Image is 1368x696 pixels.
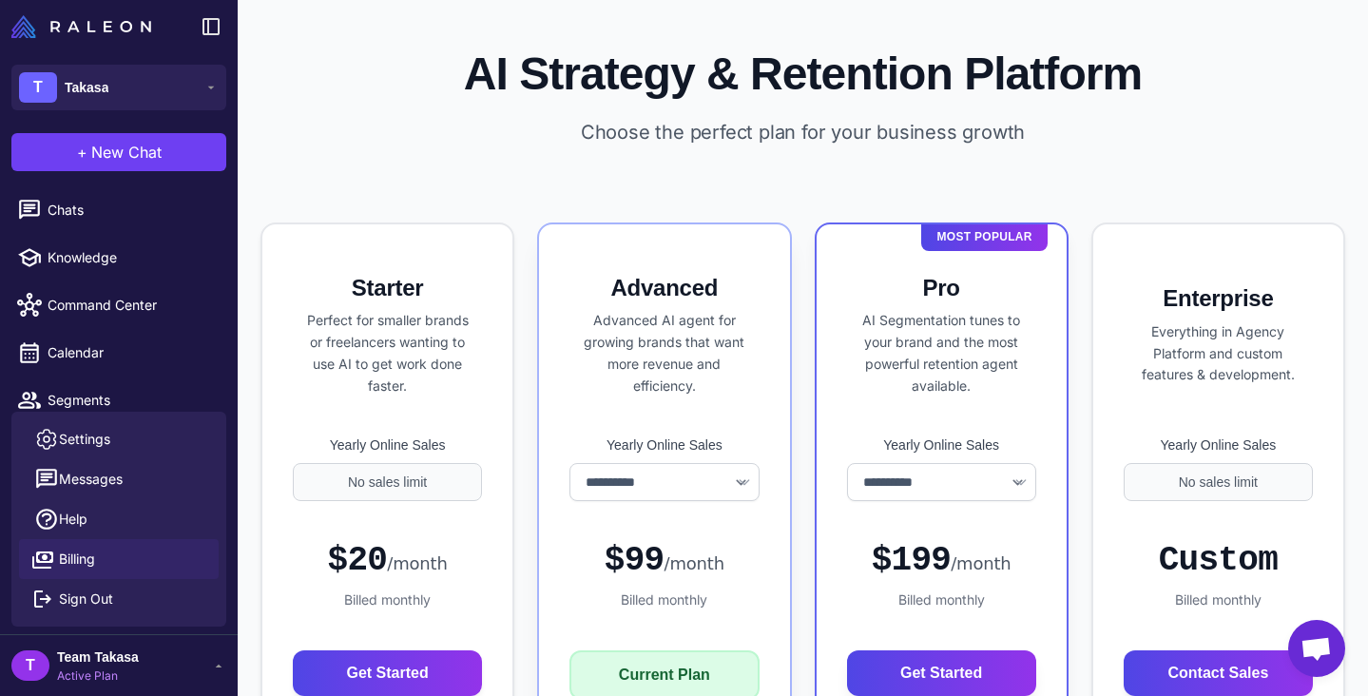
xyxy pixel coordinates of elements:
[11,650,49,681] div: T
[847,273,1036,303] h3: Pro
[387,553,447,573] span: /month
[19,579,219,619] button: Sign Out
[59,469,123,490] span: Messages
[59,509,87,530] span: Help
[268,118,1338,146] p: Choose the perfect plan for your business growth
[293,650,482,696] button: Get Started
[665,553,724,573] span: /month
[59,589,113,609] span: Sign Out
[1124,283,1313,314] h3: Enterprise
[328,539,448,582] div: $20
[569,310,759,396] p: Advanced AI agent for growing brands that want more revenue and efficiency.
[847,650,1036,696] button: Get Started
[348,472,427,493] span: No sales limit
[847,310,1036,396] p: AI Segmentation tunes to your brand and the most powerful retention agent available.
[1124,321,1313,386] p: Everything in Agency Platform and custom features & development.
[8,380,230,420] a: Segments
[1179,472,1258,493] span: No sales limit
[293,273,482,303] h3: Starter
[19,499,219,539] a: Help
[8,333,230,373] a: Calendar
[11,133,226,171] button: +New Chat
[921,222,1047,251] div: Most Popular
[1159,539,1278,582] div: Custom
[293,310,482,396] p: Perfect for smaller brands or freelancers wanting to use AI to get work done faster.
[65,77,108,98] span: Takasa
[11,65,226,110] button: TTakasa
[872,539,1012,582] div: $199
[569,590,759,610] div: Billed monthly
[8,285,230,325] a: Command Center
[569,435,759,455] label: Yearly Online Sales
[48,247,215,268] span: Knowledge
[48,342,215,363] span: Calendar
[569,273,759,303] h3: Advanced
[48,295,215,316] span: Command Center
[268,46,1338,103] h1: AI Strategy & Retention Platform
[1124,650,1313,696] button: Contact Sales
[57,667,139,685] span: Active Plan
[847,590,1036,610] div: Billed monthly
[59,549,95,570] span: Billing
[951,553,1011,573] span: /month
[8,238,230,278] a: Knowledge
[11,15,151,38] img: Raleon Logo
[48,200,215,221] span: Chats
[293,590,482,610] div: Billed monthly
[59,429,110,450] span: Settings
[77,141,87,164] span: +
[91,141,162,164] span: New Chat
[1124,435,1313,455] label: Yearly Online Sales
[8,190,230,230] a: Chats
[293,435,482,455] label: Yearly Online Sales
[847,435,1036,455] label: Yearly Online Sales
[1288,620,1345,677] a: Open chat
[605,539,724,582] div: $99
[57,647,139,667] span: Team Takasa
[19,72,57,103] div: T
[48,390,215,411] span: Segments
[1124,590,1313,610] div: Billed monthly
[19,459,219,499] button: Messages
